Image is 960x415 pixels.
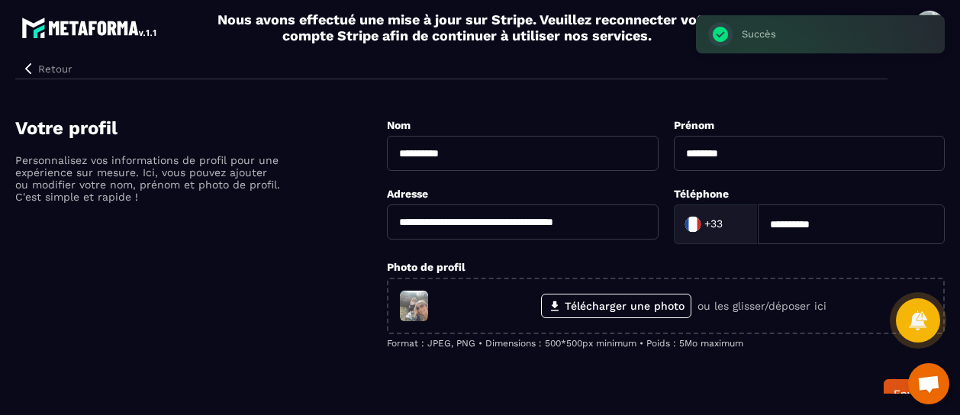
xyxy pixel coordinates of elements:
[15,59,78,79] button: Retour
[704,217,723,232] span: +33
[726,213,742,236] input: Search for option
[697,300,826,312] p: ou les glisser/déposer ici
[387,119,411,131] label: Nom
[21,14,159,41] img: logo
[678,209,708,240] img: Country Flag
[674,204,758,244] div: Search for option
[217,11,717,43] h2: Nous avons effectué une mise à jour sur Stripe. Veuillez reconnecter votre compte Stripe afin de ...
[15,117,387,139] h4: Votre profil
[15,154,282,203] p: Personnalisez vos informations de profil pour une expérience sur mesure. Ici, vous pouvez ajouter...
[908,363,949,404] a: Ouvrir le chat
[387,261,466,273] label: Photo de profil
[674,119,714,131] label: Prénom
[387,338,945,349] p: Format : JPEG, PNG • Dimensions : 500*500px minimum • Poids : 5Mo maximum
[387,188,428,200] label: Adresse
[541,294,691,318] label: Télécharger une photo
[674,188,729,200] label: Téléphone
